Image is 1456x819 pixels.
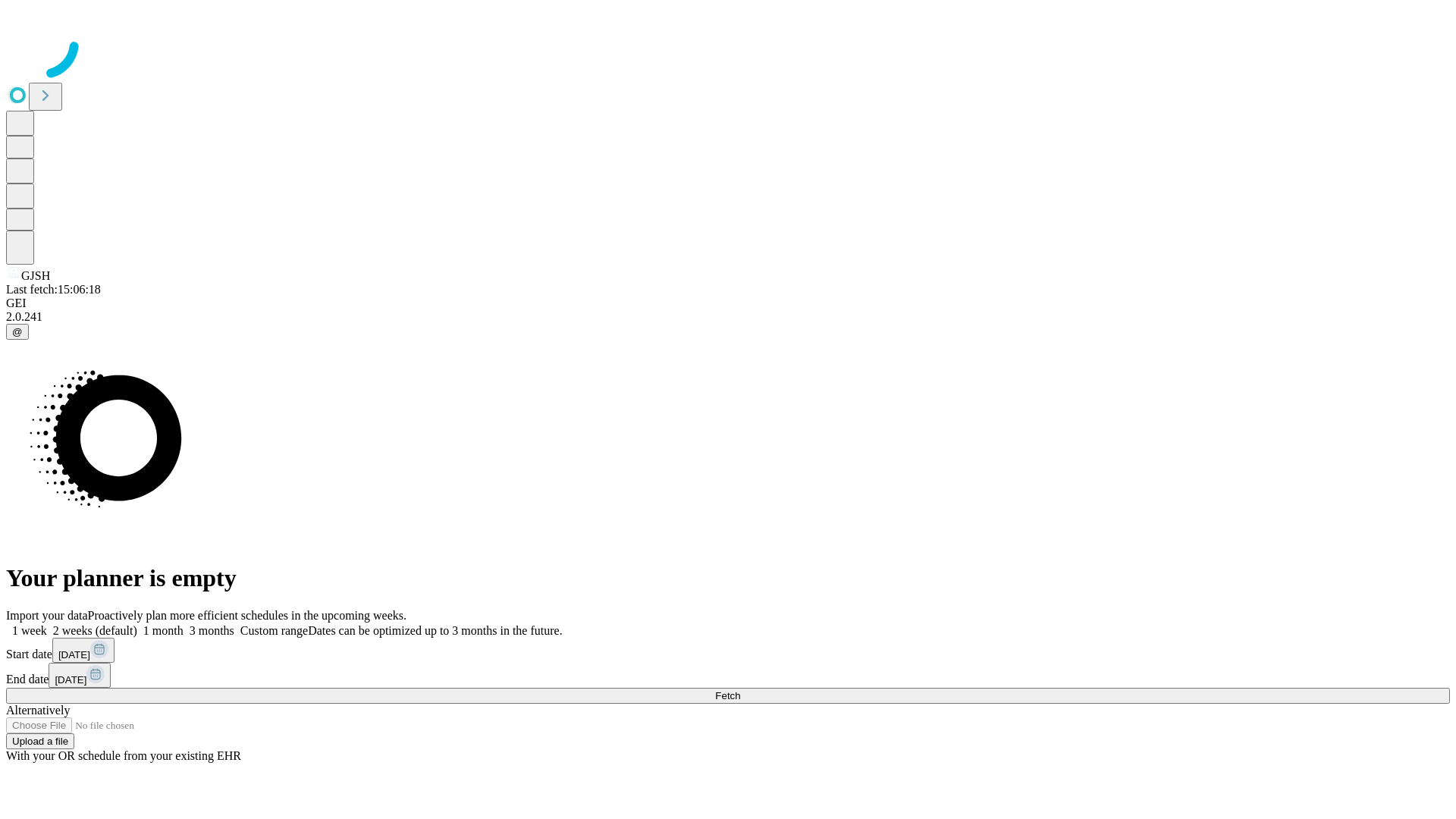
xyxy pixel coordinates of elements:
[715,690,740,701] span: Fetch
[6,564,1450,592] h1: Your planner is empty
[6,310,1450,324] div: 2.0.241
[12,624,47,637] span: 1 week
[88,609,406,622] span: Proactively plan more efficient schedules in the upcoming weeks.
[55,674,86,686] span: [DATE]
[240,624,308,637] span: Custom range
[143,624,184,637] span: 1 month
[308,624,562,637] span: Dates can be optimized up to 3 months in the future.
[6,283,101,296] span: Last fetch: 15:06:18
[6,297,1450,310] div: GEI
[21,269,50,282] span: GJSH
[6,688,1450,704] button: Fetch
[58,649,90,661] span: [DATE]
[52,638,115,663] button: [DATE]
[6,733,74,749] button: Upload a file
[6,609,88,622] span: Import your data
[6,704,70,717] span: Alternatively
[12,326,23,337] span: @
[190,624,234,637] span: 3 months
[53,624,137,637] span: 2 weeks (default)
[6,638,1450,663] div: Start date
[49,663,111,688] button: [DATE]
[6,749,241,762] span: With your OR schedule from your existing EHR
[6,324,29,340] button: @
[6,663,1450,688] div: End date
